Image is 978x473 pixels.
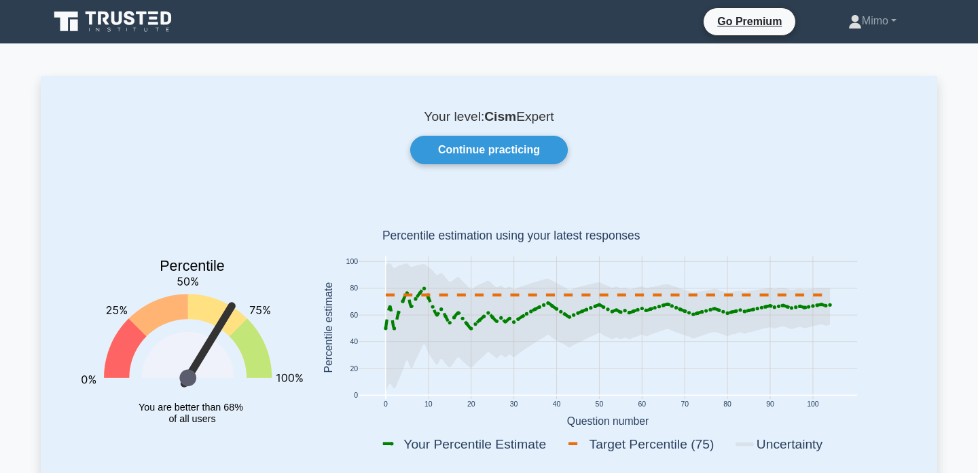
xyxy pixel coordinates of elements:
text: 40 [553,401,561,409]
text: Percentile [160,259,225,275]
text: 60 [638,401,646,409]
text: 70 [681,401,689,409]
a: Continue practicing [410,136,568,164]
text: 20 [467,401,475,409]
text: 40 [350,339,358,346]
text: 100 [346,258,359,265]
text: 0 [354,392,358,400]
text: Percentile estimate [323,282,334,373]
text: 10 [424,401,433,409]
tspan: You are better than 68% [139,402,243,413]
text: 80 [723,401,731,409]
text: Question number [567,415,649,427]
a: Mimo [816,7,929,35]
text: 50 [596,401,604,409]
text: 20 [350,365,358,373]
text: 80 [350,285,358,292]
a: Go Premium [709,13,790,30]
p: Your level: Expert [73,109,905,125]
text: 100 [807,401,819,409]
tspan: of all users [168,413,215,424]
text: 60 [350,311,358,319]
text: 0 [384,401,388,409]
text: Percentile estimation using your latest responses [382,229,640,243]
text: 90 [766,401,774,409]
text: 30 [510,401,518,409]
b: Cism [484,109,516,124]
